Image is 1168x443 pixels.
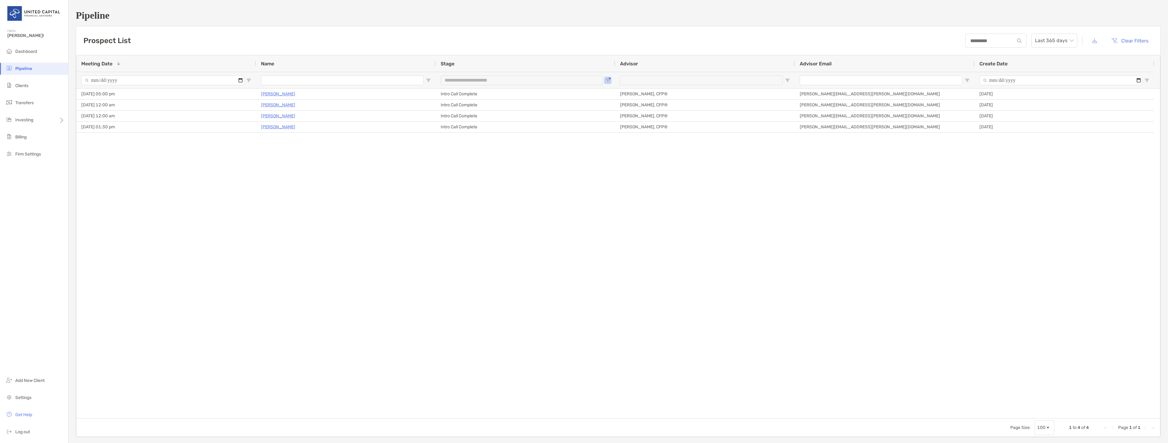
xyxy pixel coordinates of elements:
img: transfers icon [6,99,13,106]
div: [PERSON_NAME], CFP® [615,100,795,110]
div: Next Page [1143,425,1148,430]
span: to [1073,425,1077,430]
span: Billing [15,134,27,140]
div: [DATE] [975,89,1154,99]
span: 1 [1069,425,1072,430]
button: Open Filter Menu [965,78,970,83]
span: Firm Settings [15,152,41,157]
div: [PERSON_NAME][EMAIL_ADDRESS][PERSON_NAME][DOMAIN_NAME] [795,122,975,132]
div: Intro Call Complete [436,122,615,132]
div: [PERSON_NAME][EMAIL_ADDRESS][PERSON_NAME][DOMAIN_NAME] [795,89,975,99]
img: dashboard icon [6,47,13,55]
a: [PERSON_NAME] [261,90,295,98]
div: [DATE] 05:00 pm [76,89,256,99]
img: pipeline icon [6,64,13,72]
img: add_new_client icon [6,376,13,384]
span: Log out [15,429,30,434]
span: 1 [1129,425,1132,430]
div: Intro Call Complete [436,89,615,99]
div: First Page [1104,425,1108,430]
span: Advisor Email [800,61,832,67]
div: [DATE] 01:30 pm [76,122,256,132]
div: 100 [1037,425,1045,430]
div: Previous Page [1111,425,1116,430]
a: [PERSON_NAME] [261,101,295,109]
span: of [1133,425,1137,430]
input: Advisor Email Filter Input [800,75,962,85]
button: Open Filter Menu [426,78,431,83]
img: firm-settings icon [6,150,13,157]
span: Name [261,61,274,67]
img: billing icon [6,133,13,140]
span: Create Date [979,61,1008,67]
span: Get Help [15,412,32,417]
span: Dashboard [15,49,37,54]
div: [DATE] [975,111,1154,121]
div: [PERSON_NAME][EMAIL_ADDRESS][PERSON_NAME][DOMAIN_NAME] [795,111,975,121]
img: settings icon [6,394,13,401]
div: Page Size: [1010,425,1031,430]
img: get-help icon [6,411,13,418]
input: Create Date Filter Input [979,75,1142,85]
div: [PERSON_NAME], CFP® [615,122,795,132]
span: Add New Client [15,378,45,383]
img: clients icon [6,82,13,89]
a: [PERSON_NAME] [261,123,295,131]
span: Transfers [15,100,34,105]
img: investing icon [6,116,13,123]
span: Investing [15,117,33,123]
button: Open Filter Menu [605,78,610,83]
div: [PERSON_NAME], CFP® [615,89,795,99]
span: 4 [1086,425,1089,430]
div: [PERSON_NAME][EMAIL_ADDRESS][PERSON_NAME][DOMAIN_NAME] [795,100,975,110]
span: Settings [15,395,31,400]
div: Page Size [1034,420,1054,435]
img: input icon [1017,38,1022,43]
div: [PERSON_NAME], CFP® [615,111,795,121]
img: United Capital Logo [7,2,61,24]
span: Page [1118,425,1128,430]
img: logout icon [6,428,13,435]
button: Open Filter Menu [1144,78,1149,83]
div: Intro Call Complete [436,111,615,121]
a: [PERSON_NAME] [261,112,295,120]
div: [DATE] 12:00 am [76,100,256,110]
button: Open Filter Menu [246,78,251,83]
div: [DATE] [975,122,1154,132]
h1: Pipeline [76,10,1161,21]
span: 1 [1138,425,1140,430]
input: Name Filter Input [261,75,424,85]
button: Open Filter Menu [785,78,790,83]
div: [DATE] [975,100,1154,110]
div: Last Page [1150,425,1155,430]
h3: Prospect List [83,36,131,45]
span: of [1081,425,1085,430]
div: [DATE] 12:00 am [76,111,256,121]
input: Meeting Date Filter Input [81,75,244,85]
span: Pipeline [15,66,32,71]
span: Clients [15,83,28,88]
span: [PERSON_NAME]! [7,33,64,38]
span: Meeting Date [81,61,112,67]
span: Stage [441,61,454,67]
span: Advisor [620,61,638,67]
span: Last 365 days [1035,34,1074,47]
button: Clear Filters [1107,34,1153,47]
span: 4 [1078,425,1080,430]
div: Intro Call Complete [436,100,615,110]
